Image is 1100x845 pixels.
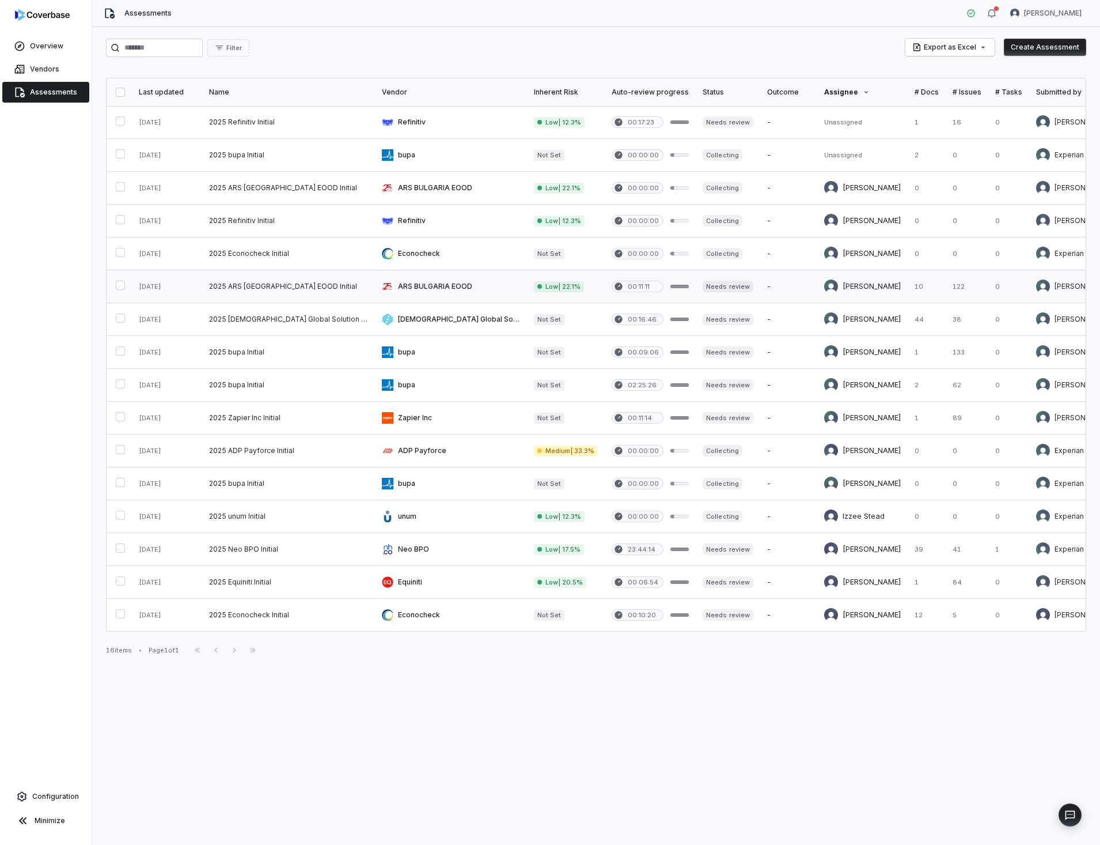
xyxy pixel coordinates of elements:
img: Carol Najera avatar [1036,608,1050,622]
img: Experian Admin avatar [1036,510,1050,523]
td: - [760,402,817,435]
td: - [760,172,817,205]
span: Minimize [35,816,65,825]
img: Experian Admin avatar [1036,148,1050,162]
img: Stewart Mair avatar [1036,312,1050,326]
div: Outcome [767,88,810,97]
div: # Issues [953,88,981,97]
img: Stewart Mair avatar [1036,345,1050,359]
img: Verity Billson avatar [1036,181,1050,195]
td: - [760,369,817,402]
img: Stewart Mair avatar [1036,411,1050,425]
img: Stewart Mair avatar [824,312,838,326]
div: # Tasks [995,88,1022,97]
img: Stewart Mair avatar [824,280,838,293]
span: Overview [30,42,63,51]
td: - [760,106,817,139]
a: Configuration [5,786,87,807]
div: 16 items [106,646,132,655]
td: - [760,270,817,303]
img: Experian Admin avatar [1036,444,1050,458]
td: - [760,435,817,467]
img: Stewart Mair avatar [824,411,838,425]
img: Verity Billson avatar [824,181,838,195]
img: Carol Najera avatar [824,575,838,589]
button: Export as Excel [905,39,995,56]
span: Filter [226,44,242,52]
button: Create Assessment [1004,39,1086,56]
img: logo-D7KZi-bG.svg [15,9,70,21]
img: Tara Green avatar [824,247,838,261]
span: Assessments [124,9,172,18]
div: Inherent Risk [534,88,598,97]
img: Verity Billson avatar [1036,115,1050,129]
td: - [760,566,817,599]
div: • [139,646,142,654]
button: Filter [207,39,249,56]
a: Assessments [2,82,89,103]
img: Verity Billson avatar [1036,575,1050,589]
td: - [760,205,817,237]
td: - [760,139,817,172]
img: Experian Admin avatar [1036,247,1050,261]
span: Assessments [30,88,77,97]
td: - [760,303,817,336]
td: - [760,500,817,533]
a: Overview [2,36,89,56]
img: Verity Billson avatar [1036,214,1050,228]
img: Sammie Tan avatar [824,444,838,458]
td: - [760,237,817,270]
img: Stewart Mair avatar [1036,378,1050,392]
button: Minimize [5,809,87,832]
span: Configuration [32,792,79,801]
div: Page 1 of 1 [149,646,179,655]
span: [PERSON_NAME] [1024,9,1082,18]
div: Auto-review progress [612,88,689,97]
div: Name [209,88,368,97]
img: Martin Bowles avatar [824,477,838,491]
td: - [760,467,817,500]
img: Verity Billson avatar [1010,9,1019,18]
img: Carol Najera avatar [824,608,838,622]
img: Stewart Mair avatar [824,345,838,359]
button: Verity Billson avatar[PERSON_NAME] [1003,5,1088,22]
img: Stewart Mair avatar [824,378,838,392]
div: Assignee [824,88,901,97]
div: # Docs [915,88,939,97]
div: Vendor [382,88,520,97]
div: Last updated [139,88,195,97]
td: - [760,533,817,566]
td: - [760,599,817,632]
img: Experian Admin avatar [1036,477,1050,491]
img: Experian Admin avatar [1036,542,1050,556]
td: - [760,336,817,369]
img: Stewart Mair avatar [1036,280,1050,293]
img: Izzee Stead avatar [824,510,838,523]
img: Felipe Bertho avatar [824,542,838,556]
span: Vendors [30,65,59,74]
img: Verity Billson avatar [824,214,838,228]
div: Status [703,88,753,97]
a: Vendors [2,59,89,80]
